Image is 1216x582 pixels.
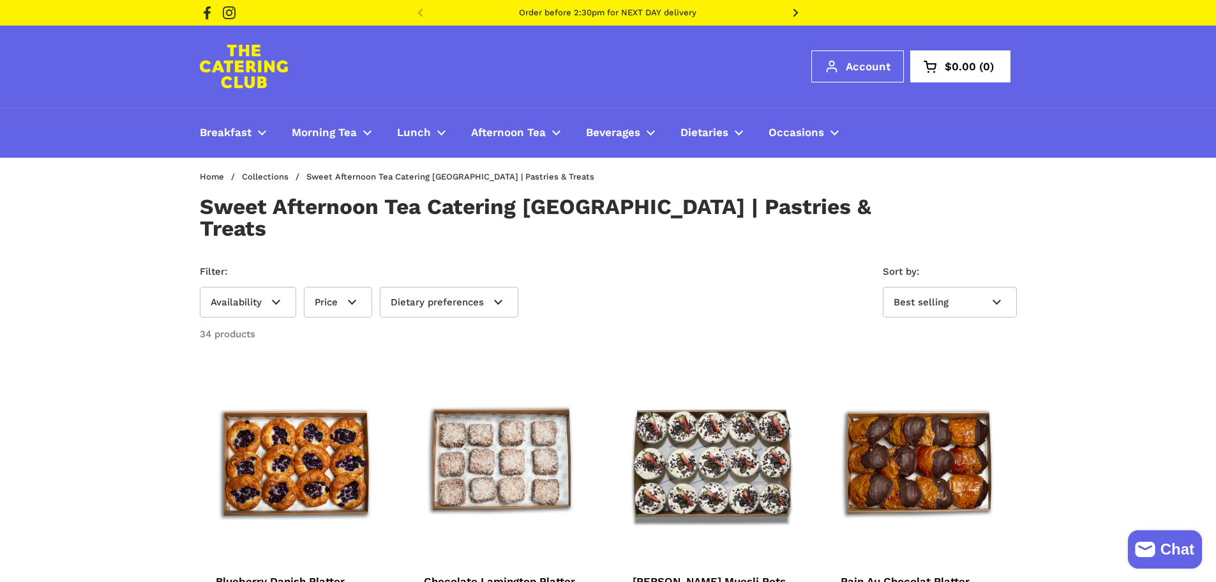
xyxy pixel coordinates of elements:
[586,126,640,141] span: Beverages
[1124,530,1206,572] inbox-online-store-chat: Shopify online store chat
[306,172,594,181] span: Sweet Afternoon Tea Catering [GEOGRAPHIC_DATA] | Pastries & Treats
[519,8,696,17] a: Order before 2:30pm for NEXT DAY delivery
[458,118,573,148] a: Afternoon Tea
[200,172,610,181] nav: breadcrumbs
[680,126,728,141] span: Dietaries
[200,126,251,141] span: Breakfast
[279,118,384,148] a: Morning Tea
[200,367,392,560] img: Blueberry Danish Platter
[769,126,824,141] span: Occasions
[945,61,976,72] span: $0.00
[668,118,756,148] a: Dietaries
[380,287,518,318] summary: Dietary preferences
[471,126,546,141] span: Afternoon Tea
[811,50,904,82] a: Account
[292,126,357,141] span: Morning Tea
[200,327,255,342] p: 34 products
[408,367,600,560] img: Chocolate Lamington Platter
[391,296,484,308] span: Dietary preferences
[211,296,262,308] span: Availability
[315,296,338,308] span: Price
[200,172,224,181] a: Home
[573,118,668,148] a: Beverages
[187,118,279,148] a: Breakfast
[617,367,809,560] img: Bircher Muesli Pots
[384,118,458,148] a: Lunch
[242,172,289,181] a: Collections
[200,45,288,88] img: The Catering Club
[200,196,935,239] h1: Sweet Afternoon Tea Catering [GEOGRAPHIC_DATA] | Pastries & Treats
[296,172,299,181] span: /
[231,172,235,181] span: /
[304,287,372,318] summary: Price
[200,287,296,318] summary: Availability
[976,61,997,72] span: 0
[397,126,431,141] span: Lunch
[825,367,1017,560] img: Pain Au Chocolat Platter
[200,264,526,279] p: Filter:
[883,264,1017,279] label: Sort by:
[756,118,852,148] a: Occasions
